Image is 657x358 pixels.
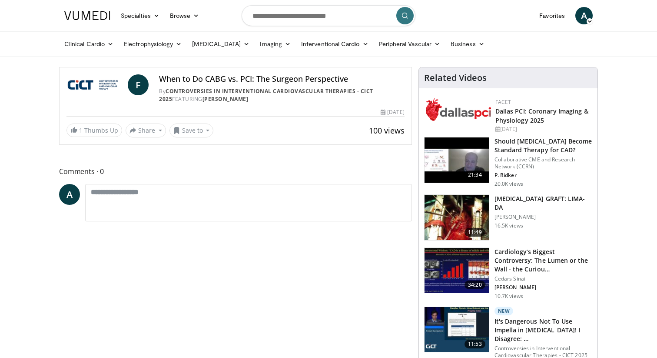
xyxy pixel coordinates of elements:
[494,222,523,229] p: 16.5K views
[494,137,592,154] h3: Should [MEDICAL_DATA] Become Standard Therapy for CAD?
[465,340,485,348] span: 11:53
[494,194,592,212] h3: [MEDICAL_DATA] GRAFT: LIMA-DA
[242,5,415,26] input: Search topics, interventions
[534,7,570,24] a: Favorites
[465,171,485,179] span: 21:34
[494,275,592,282] p: Cedars Sinai
[169,124,214,137] button: Save to
[64,11,110,20] img: VuMedi Logo
[165,7,205,24] a: Browse
[575,7,593,24] a: A
[465,281,485,289] span: 34:20
[59,184,80,205] a: A
[424,248,592,300] a: 34:20 Cardiology’s Biggest Controversy: The Lumen or the Wall - the Curiou… Cedars Sinai [PERSON_...
[374,35,445,53] a: Peripheral Vascular
[445,35,490,53] a: Business
[495,125,591,133] div: [DATE]
[426,98,491,121] img: 939357b5-304e-4393-95de-08c51a3c5e2a.png.150x105_q85_autocrop_double_scale_upscale_version-0.2.png
[494,317,592,343] h3: It's Dangerous Not To Use Impella in [MEDICAL_DATA]! I Disagree: …
[187,35,255,53] a: [MEDICAL_DATA]
[495,98,511,106] a: FACET
[159,87,373,103] a: Controversies in Interventional Cardiovascular Therapies - CICT 2025
[202,95,249,103] a: [PERSON_NAME]
[79,126,83,134] span: 1
[424,73,487,83] h4: Related Videos
[128,74,149,95] a: F
[425,195,489,240] img: feAgcbrvkPN5ynqH4xMDoxOjA4MTsiGN.150x105_q85_crop-smart_upscale.jpg
[59,166,412,177] span: Comments 0
[424,137,592,187] a: 21:34 Should [MEDICAL_DATA] Become Standard Therapy for CAD? Collaborative CME and Research Netwo...
[494,293,523,300] p: 10.7K views
[494,307,514,315] p: New
[66,124,122,137] a: 1 Thumbs Up
[126,124,166,137] button: Share
[296,35,374,53] a: Interventional Cardio
[494,181,523,187] p: 20.0K views
[494,214,592,221] p: [PERSON_NAME]
[159,87,404,103] div: By FEATURING
[159,74,404,84] h4: When to Do CABG vs. PCI: The Surgeon Perspective
[425,307,489,352] img: ad639188-bf21-463b-a799-85e4bc162651.150x105_q85_crop-smart_upscale.jpg
[255,35,296,53] a: Imaging
[369,125,405,136] span: 100 views
[495,107,588,124] a: Dallas PCI: Coronary Imaging & Physiology 2025
[494,172,592,179] p: P. Ridker
[425,137,489,183] img: eb63832d-2f75-457d-8c1a-bbdc90eb409c.150x105_q85_crop-smart_upscale.jpg
[494,248,592,274] h3: Cardiology’s Biggest Controversy: The Lumen or the Wall - the Curiou…
[381,108,404,116] div: [DATE]
[66,74,124,95] img: Controversies in Interventional Cardiovascular Therapies - CICT 2025
[494,284,592,291] p: [PERSON_NAME]
[119,35,187,53] a: Electrophysiology
[465,228,485,237] span: 11:49
[116,7,165,24] a: Specialties
[424,194,592,241] a: 11:49 [MEDICAL_DATA] GRAFT: LIMA-DA [PERSON_NAME] 16.5K views
[494,156,592,170] p: Collaborative CME and Research Network (CCRN)
[59,35,119,53] a: Clinical Cardio
[425,248,489,293] img: d453240d-5894-4336-be61-abca2891f366.150x105_q85_crop-smart_upscale.jpg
